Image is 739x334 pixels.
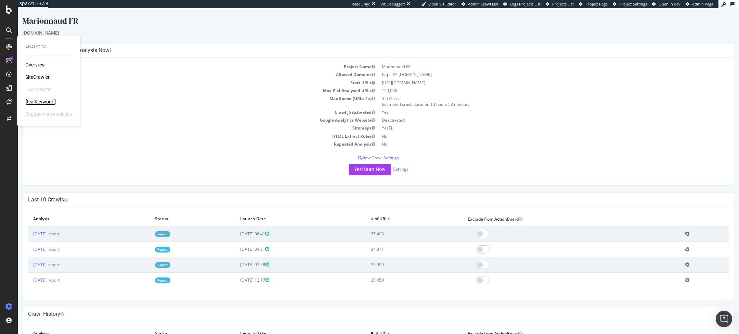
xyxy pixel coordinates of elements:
th: Status [132,204,217,218]
span: Admin Crawl List [468,1,498,7]
td: 34,871 [348,233,445,249]
span: Logs Projects List [510,1,541,7]
th: # of URLs [348,318,445,332]
div: [DOMAIN_NAME] [5,21,716,28]
td: Max # of Analysed URLs [10,78,361,86]
th: Launch Date [217,318,348,332]
th: Analysis [10,204,132,218]
a: Open in dev [652,1,680,7]
td: [URL][DOMAIN_NAME] [361,71,711,78]
span: [DATE] 04:31 [222,238,251,244]
td: 35,999 [348,249,445,264]
span: Projects List [552,1,574,7]
td: Deactivated [361,108,711,116]
span: Project Settings [619,1,647,7]
td: Allowed Domains [10,62,361,70]
div: Open Intercom Messenger [716,311,732,327]
td: Marionnaud FR [361,54,711,62]
a: Project Page [579,1,608,7]
td: https://*.[DOMAIN_NAME] [361,62,711,70]
td: Sitemaps [10,116,361,124]
td: Start URLs [10,71,361,78]
td: Max Speed (URLs / s) [10,86,361,100]
th: Exclude from ActionBoard [445,318,662,332]
h4: Configure your New Analysis Now! [10,39,711,46]
a: Projects List [546,1,574,7]
td: 35,493 [348,218,445,234]
a: Report [137,238,153,244]
a: [DATE] report [15,223,42,228]
div: ReadOnly: [352,1,370,7]
a: RealKeywords [25,98,56,105]
td: 3 URLs / s Estimated crawl duration: [361,86,711,100]
a: Open Viz Editor [422,1,456,7]
h4: Last 10 Crawls [10,188,711,195]
a: [DATE] report [15,238,42,244]
div: LogAnalyzer [25,86,52,93]
div: Marionnaud FR [5,7,716,21]
a: Project Settings [613,1,647,7]
td: Yes [361,100,711,108]
span: [DATE] 12:17 [222,269,251,275]
span: [DATE] 03:58 [222,253,251,259]
th: Status [132,318,217,332]
span: Open in dev [659,1,680,7]
a: SiteCrawler [25,74,50,81]
span: 13 hours 53 minutes [413,93,452,99]
td: No [361,132,711,140]
a: Report [137,223,153,229]
button: Yes! Start Now [331,156,373,167]
td: Repeated Analysis [10,132,361,140]
a: Settings [375,158,391,164]
a: Logs Projects List [503,1,541,7]
th: Launch Date [217,204,348,218]
div: EngagementAnalytics [25,111,72,117]
th: Analysis [10,318,132,332]
div: Analytics [25,44,72,50]
h4: Crawl History [10,302,711,309]
td: No [361,124,711,132]
td: 150,000 [361,78,711,86]
td: Yes [361,116,711,124]
span: Project Page [585,1,608,7]
div: Viz Debugger: [380,1,405,7]
a: Overview [25,61,45,68]
th: # of URLs [348,204,445,218]
td: Crawl JS Activated [10,100,361,108]
a: Report [137,269,153,275]
span: Open Viz Editor [428,1,456,7]
p: View Crawl Settings [10,147,711,152]
a: Report [137,254,153,260]
a: [DATE] report [15,269,42,275]
td: HTML Extract Rules [10,124,361,132]
a: Admin Page [686,1,713,7]
a: Admin Crawl List [462,1,498,7]
td: Project Name [10,54,361,62]
th: Exclude from ActionBoard [445,204,662,218]
span: Admin Page [692,1,713,7]
span: [DATE] 06:41 [222,223,251,228]
td: 35,450 [348,264,445,280]
a: [DATE] report [15,253,42,259]
td: Google Analytics Website [10,108,361,116]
